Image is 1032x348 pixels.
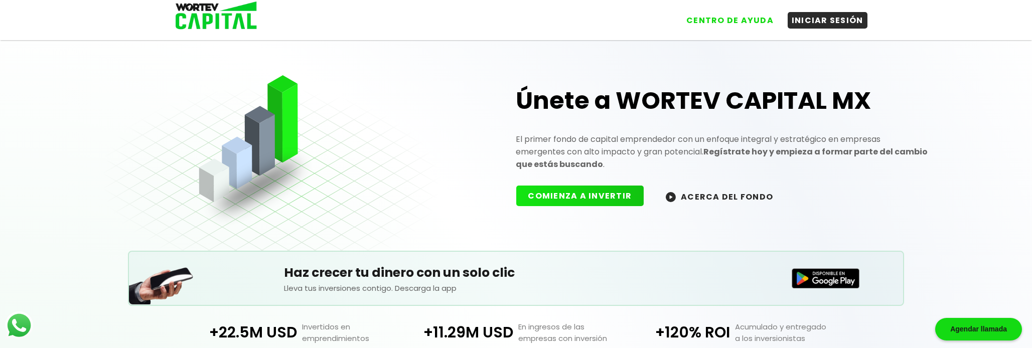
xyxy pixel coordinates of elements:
[513,321,624,344] p: En ingresos de las empresas con inversión
[792,268,860,288] img: Disponible en Google Play
[297,321,408,344] p: Invertidos en emprendimientos
[682,12,778,29] button: CENTRO DE AYUDA
[284,282,749,294] p: Lleva tus inversiones contigo. Descarga la app
[516,85,929,117] h1: Únete a WORTEV CAPITAL MX
[516,146,928,170] strong: Regístrate hoy y empieza a formar parte del cambio que estás buscando
[730,321,841,344] p: Acumulado y entregado a los inversionistas
[666,192,676,202] img: wortev-capital-acerca-del-fondo
[516,133,929,170] p: El primer fondo de capital emprendedor con un enfoque integral y estratégico en empresas emergent...
[284,263,749,282] h5: Haz crecer tu dinero con un solo clic
[672,5,778,29] a: CENTRO DE AYUDA
[408,321,514,344] p: +11.29M USD
[788,12,867,29] button: INICIAR SESIÓN
[654,186,785,207] button: ACERCA DEL FONDO
[778,5,867,29] a: INICIAR SESIÓN
[516,190,654,202] a: COMIENZA A INVERTIR
[191,321,297,344] p: +22.5M USD
[516,186,644,206] button: COMIENZA A INVERTIR
[935,318,1022,340] div: Agendar llamada
[129,255,194,304] img: Teléfono
[5,311,33,339] img: logos_whatsapp-icon.242b2217.svg
[624,321,730,344] p: +120% ROI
